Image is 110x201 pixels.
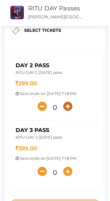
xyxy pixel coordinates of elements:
[16,70,94,77] p: RITU DAY 2 [DATE] pass
[16,91,94,97] p: ends on [DATE] 7:18 PM
[24,27,61,33] label: SELECT TICKETS
[10,6,24,19] img: N0ZONJMB_small.png
[16,145,37,152] span: 399.00
[20,91,29,96] span: Sale
[16,134,94,142] p: RITU DAY 3 [DATE] pass
[20,156,29,161] span: Sale
[16,127,49,133] span: DAY 3 Pass
[16,62,49,69] span: Day 2 Pass
[12,27,20,35] img: ticket.png
[28,14,83,20] p: [PERSON_NAME][GEOGRAPHIC_DATA], [GEOGRAPHIC_DATA], [GEOGRAPHIC_DATA], [GEOGRAPHIC_DATA], [GEOGRAP...
[16,80,37,87] span: 299.00
[16,155,94,161] p: ends on [DATE] 7:18 PM
[28,5,80,12] a: RITU DAY Passes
